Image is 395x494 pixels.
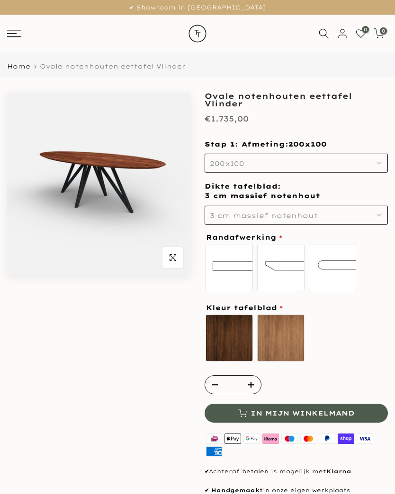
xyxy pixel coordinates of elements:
[205,468,209,475] strong: ✔
[181,15,214,52] img: trend-table
[40,62,186,70] span: Ovale notenhouten eettafel Vlinder
[374,28,384,39] a: 0
[205,154,388,173] button: 200x100
[224,432,242,445] img: apple pay
[205,445,224,458] img: american express
[288,140,327,149] span: 200x100
[356,28,366,39] a: 0
[205,467,388,477] p: Achteraf betalen is mogelijk met
[299,432,318,445] img: master
[242,432,261,445] img: google pay
[7,63,30,69] a: Home
[12,2,383,13] p: ✔ Showroom in [GEOGRAPHIC_DATA]
[380,27,387,35] span: 0
[205,206,388,225] button: 3 cm massief notenhout
[206,304,283,311] span: Kleur tafelblad
[211,487,263,494] strong: Handgemaakt
[337,432,356,445] img: shopify pay
[205,191,320,201] span: 3 cm massief notenhout
[205,140,327,148] span: Stap 1: Afmeting:
[326,468,351,475] strong: Klarna
[356,432,375,445] img: visa
[362,26,369,33] span: 0
[205,182,320,200] span: Dikte tafelblad:
[205,92,388,107] h1: Ovale notenhouten eettafel Vlinder
[261,432,280,445] img: klarna
[280,432,299,445] img: maestro
[206,234,282,241] span: Randafwerking
[210,211,318,220] span: 3 cm massief notenhout
[1,446,48,493] iframe: toggle-frame
[210,159,244,168] span: 200x100
[318,432,337,445] img: paypal
[205,432,224,445] img: ideal
[205,487,209,494] strong: ✔
[205,112,249,126] div: €1.735,00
